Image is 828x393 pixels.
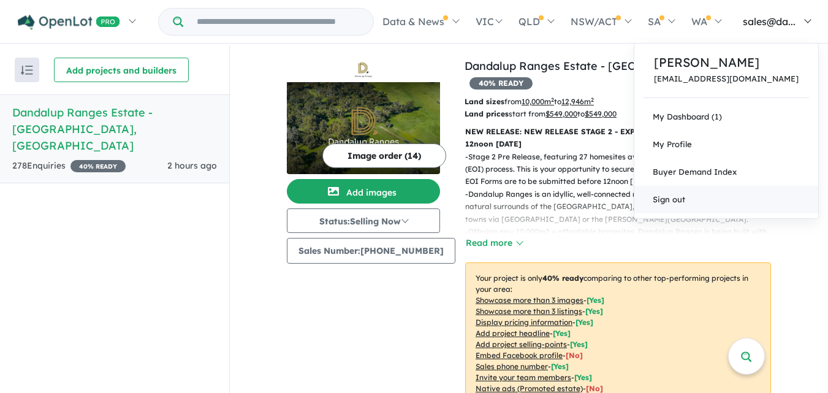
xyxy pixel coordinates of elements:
[634,158,818,186] a: Buyer Demand Index
[21,66,33,75] img: sort.svg
[465,97,504,106] b: Land sizes
[465,236,523,250] button: Read more
[522,97,554,106] u: 10,000 m
[465,151,781,188] p: - Stage 2 Pre Release, featuring 27 homesites available via an Expressions of Interest (EOI) proc...
[591,96,594,103] sup: 2
[570,340,588,349] span: [ Yes ]
[634,186,818,213] a: Sign out
[18,15,120,30] img: Openlot PRO Logo White
[54,58,189,82] button: Add projects and builders
[465,109,509,118] b: Land prices
[545,109,577,118] u: $ 549,000
[186,9,371,35] input: Try estate name, suburb, builder or developer
[551,362,569,371] span: [ Yes ]
[12,159,126,174] div: 278 Enquir ies
[287,179,440,204] button: Add images
[465,96,656,108] p: from
[476,362,548,371] u: Sales phone number
[577,109,617,118] span: to
[465,126,771,151] p: NEW RELEASE: NEW RELEASE STAGE 2 - EXPRESSIONS OF INTEREST CLOSE 12noon [DATE]
[476,351,563,360] u: Embed Facebook profile
[469,77,533,90] span: 40 % READY
[287,58,440,174] a: Dandalup Ranges Estate - North Dandalup LogoDandalup Ranges Estate - North Dandalup
[574,373,592,382] span: [ Yes ]
[476,296,583,305] u: Showcase more than 3 images
[476,307,582,316] u: Showcase more than 3 listings
[292,63,435,77] img: Dandalup Ranges Estate - North Dandalup Logo
[585,307,603,316] span: [ Yes ]
[554,97,594,106] span: to
[585,109,617,118] u: $ 549,000
[551,96,554,103] sup: 2
[587,296,604,305] span: [ Yes ]
[586,384,603,393] span: [No]
[476,318,572,327] u: Display pricing information
[287,238,455,264] button: Sales Number:[PHONE_NUMBER]
[287,82,440,174] img: Dandalup Ranges Estate - North Dandalup
[476,373,571,382] u: Invite your team members
[476,384,583,393] u: Native ads (Promoted estate)
[287,208,440,233] button: Status:Selling Now
[465,226,781,251] p: - Offering new 10,000m2 + affordable homesites, Dandalup Ranges is being built with space in mind...
[167,160,217,171] span: 2 hours ago
[634,103,818,131] a: My Dashboard (1)
[465,59,729,73] a: Dandalup Ranges Estate - [GEOGRAPHIC_DATA]
[566,351,583,360] span: [ No ]
[654,53,799,72] a: [PERSON_NAME]
[465,188,781,226] p: - Dandalup Ranges is an idyllic, well-connected new community nestled in the beautiful natural su...
[322,143,446,168] button: Image order (14)
[542,273,583,283] b: 40 % ready
[654,74,799,83] a: [EMAIL_ADDRESS][DOMAIN_NAME]
[70,160,126,172] span: 40 % READY
[476,329,550,338] u: Add project headline
[465,108,656,120] p: start from
[575,318,593,327] span: [ Yes ]
[553,329,571,338] span: [ Yes ]
[12,104,217,154] h5: Dandalup Ranges Estate - [GEOGRAPHIC_DATA] , [GEOGRAPHIC_DATA]
[561,97,594,106] u: 12,946 m
[476,340,567,349] u: Add project selling-points
[634,131,818,158] a: My Profile
[743,15,796,28] span: sales@da...
[653,139,692,149] span: My Profile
